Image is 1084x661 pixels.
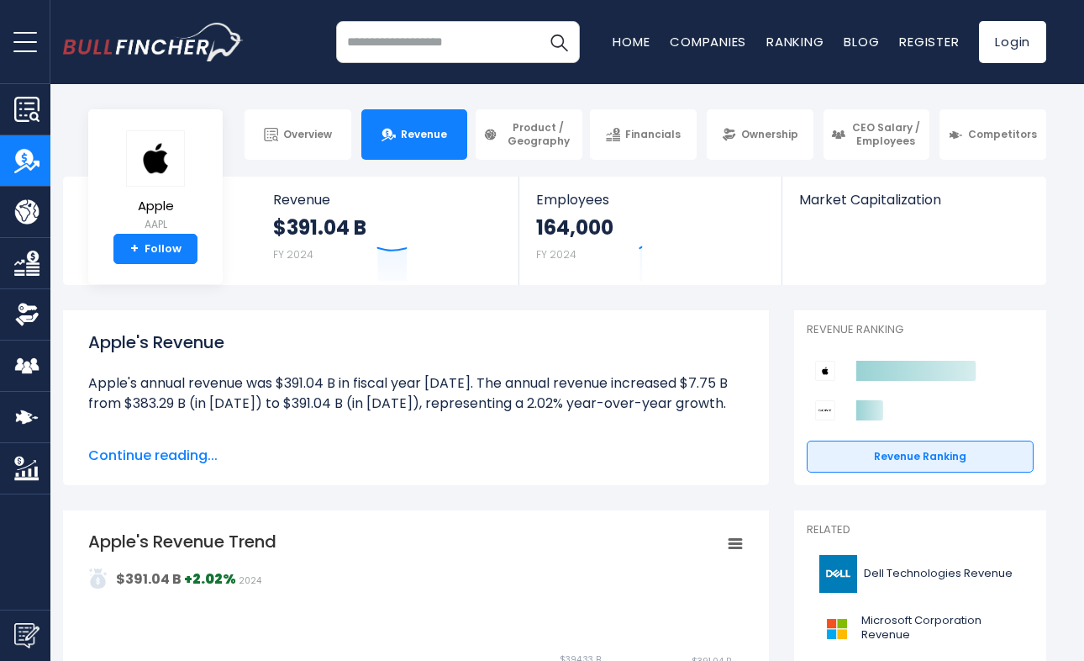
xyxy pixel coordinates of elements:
[766,33,824,50] a: Ranking
[815,361,835,381] img: Apple competitors logo
[979,21,1046,63] a: Login
[707,109,813,160] a: Ownership
[807,551,1034,597] a: Dell Technologies Revenue
[88,568,108,589] img: addasd
[625,128,681,141] span: Financials
[476,109,582,160] a: Product / Geography
[63,23,244,61] a: Go to homepage
[63,23,244,61] img: bullfincher logo
[88,373,744,414] li: Apple's annual revenue was $391.04 B in fiscal year [DATE]. The annual revenue increased $7.75 B ...
[401,128,447,141] span: Revenue
[850,121,923,147] span: CEO Salary / Employees
[613,33,650,50] a: Home
[670,33,746,50] a: Companies
[125,130,186,235] a: Apple AAPL
[273,247,313,262] small: FY 2024
[88,330,744,355] h1: Apple's Revenue
[283,128,332,141] span: Overview
[116,569,182,589] strong: $391.04 B
[844,33,879,50] a: Blog
[899,33,959,50] a: Register
[256,177,519,285] a: Revenue $391.04 B FY 2024
[741,128,798,141] span: Ownership
[361,109,468,160] a: Revenue
[130,241,139,256] strong: +
[503,121,575,147] span: Product / Geography
[536,192,764,208] span: Employees
[88,530,276,553] tspan: Apple's Revenue Trend
[536,247,576,262] small: FY 2024
[273,214,366,241] strong: $391.04 B
[126,217,185,232] small: AAPL
[88,446,744,466] span: Continue reading...
[239,574,261,587] span: 2024
[126,199,185,214] span: Apple
[536,214,613,241] strong: 164,000
[273,192,503,208] span: Revenue
[538,21,580,63] button: Search
[245,109,351,160] a: Overview
[14,302,39,327] img: Ownership
[799,192,1028,208] span: Market Capitalization
[807,441,1034,473] a: Revenue Ranking
[817,555,859,593] img: DELL logo
[88,434,744,494] li: Apple's quarterly revenue was $94.04 B in the quarter ending [DATE]. The quarterly revenue increa...
[807,605,1034,652] a: Microsoft Corporation Revenue
[939,109,1046,160] a: Competitors
[807,523,1034,537] p: Related
[519,177,781,285] a: Employees 164,000 FY 2024
[817,610,856,648] img: MSFT logo
[968,128,1037,141] span: Competitors
[782,177,1045,236] a: Market Capitalization
[184,569,236,589] strong: +2.02%
[824,109,930,160] a: CEO Salary / Employees
[113,234,197,264] a: +Follow
[807,323,1034,337] p: Revenue Ranking
[815,400,835,420] img: Sony Group Corporation competitors logo
[590,109,697,160] a: Financials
